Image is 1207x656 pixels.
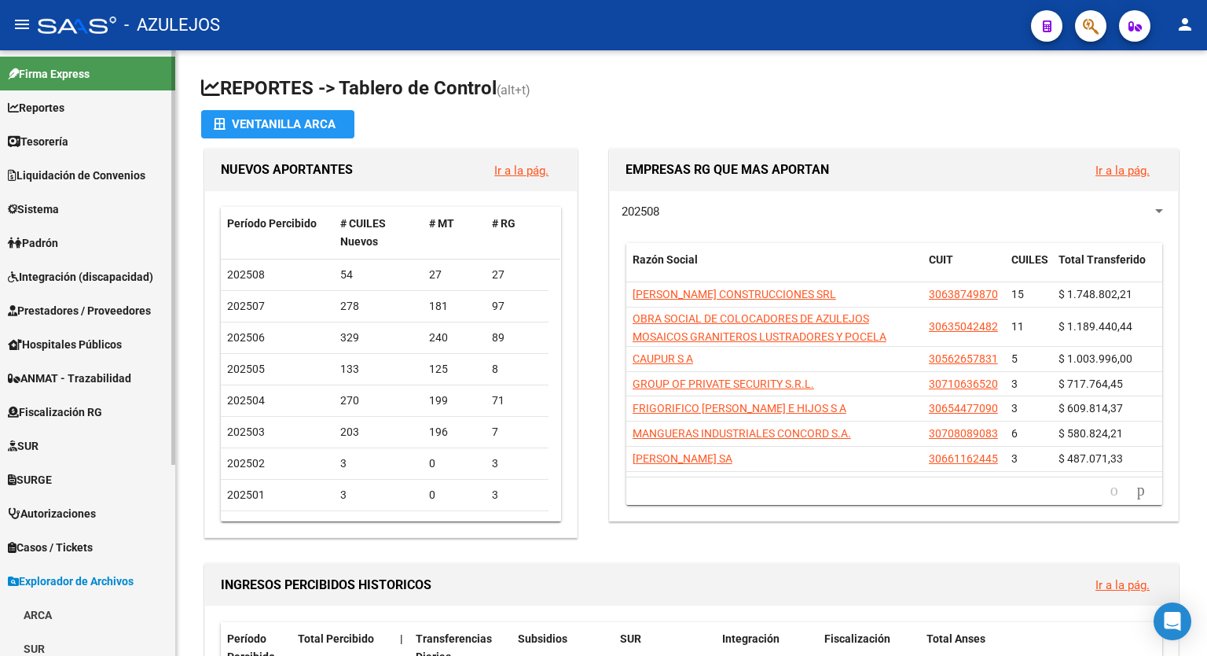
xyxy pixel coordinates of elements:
span: Total Percibido [298,632,374,645]
datatable-header-cell: # RG [486,207,548,259]
span: # MT [429,217,454,230]
div: 89 [492,329,542,347]
span: 3 [1011,402,1018,415]
span: 202504 [227,394,265,407]
span: Tesorería [8,133,68,150]
button: Ir a la pág. [1083,570,1162,599]
div: 4 [340,518,417,536]
span: 202501 [227,488,265,501]
a: go to previous page [1103,482,1125,499]
span: [PERSON_NAME] CONSTRUCCIONES SRL [633,288,836,300]
datatable-header-cell: Total Transferido [1052,243,1162,295]
span: Casos / Tickets [8,539,93,556]
datatable-header-cell: CUILES [1005,243,1052,295]
span: (alt+t) [497,83,530,98]
span: $ 487.071,33 [1058,452,1123,465]
a: go to next page [1130,482,1152,499]
span: Firma Express [8,65,90,83]
span: 30638749870 [929,288,998,300]
div: 0 [429,486,479,504]
div: 27 [429,266,479,284]
span: Prestadores / Proveedores [8,302,151,319]
span: $ 717.764,45 [1058,378,1123,390]
a: Ir a la pág. [494,164,548,178]
span: # CUILES Nuevos [340,217,386,248]
datatable-header-cell: # MT [423,207,486,259]
span: OBRA SOCIAL DE COLOCADORES DE AZULEJOS MOSAICOS GRANITEROS LUSTRADORES Y POCELA [633,312,886,343]
div: 8 [492,360,542,378]
span: SUR [620,632,641,645]
div: 54 [340,266,417,284]
span: 202507 [227,300,265,312]
span: $ 580.824,21 [1058,427,1123,440]
span: INGRESOS PERCIBIDOS HISTORICOS [221,577,431,592]
div: 0 [429,455,479,473]
span: Reportes [8,99,64,116]
button: Ir a la pág. [482,156,561,185]
span: Padrón [8,234,58,252]
span: ANMAT - Trazabilidad [8,370,131,387]
span: SURGE [8,471,52,488]
span: FRIGORIFICO [PERSON_NAME] E HIJOS S A [633,402,846,415]
span: Fiscalización [824,632,890,645]
span: 6 [1011,427,1018,440]
datatable-header-cell: # CUILES Nuevos [334,207,424,259]
a: Ir a la pág. [1095,578,1150,592]
div: Ventanilla ARCA [214,110,342,138]
span: 11 [1011,320,1024,333]
span: NUEVOS APORTANTES [221,162,353,177]
div: 133 [340,360,417,378]
span: $ 1.748.802,21 [1058,288,1132,300]
div: 3 [492,486,542,504]
span: Integración [722,632,780,645]
span: Razón Social [633,253,698,266]
span: 30562657831 [929,352,998,365]
button: Ventanilla ARCA [201,110,354,138]
span: SUR [8,437,39,455]
span: Integración (discapacidad) [8,268,153,286]
span: 3 [1011,378,1018,390]
span: CUIT [929,253,953,266]
button: Ir a la pág. [1083,156,1162,185]
div: 7 [492,423,542,441]
div: 199 [429,392,479,410]
div: 329 [340,329,417,347]
span: Total Anses [926,632,985,645]
span: | [400,632,403,645]
span: 30708089083 [929,427,998,440]
datatable-header-cell: Razón Social [626,243,923,295]
span: 5 [1011,352,1018,365]
div: 240 [429,329,479,347]
span: GROUP OF PRIVATE SECURITY S.R.L. [633,378,814,390]
span: 202508 [622,205,659,219]
a: Ir a la pág. [1095,164,1150,178]
span: 30635042482 [929,320,998,333]
div: 270 [340,392,417,410]
span: 30654477090 [929,402,998,415]
span: Subsidios [518,632,567,645]
span: $ 609.814,37 [1058,402,1123,415]
span: CAUPUR S A [633,352,693,365]
div: 71 [492,392,542,410]
div: 203 [340,423,417,441]
div: 3 [340,486,417,504]
mat-icon: person [1176,15,1194,34]
span: Fiscalización RG [8,404,102,421]
div: 278 [340,297,417,315]
div: 3 [492,455,542,473]
span: 202412 [227,520,265,533]
h1: REPORTES -> Tablero de Control [201,76,1182,103]
span: 3 [1011,452,1018,465]
datatable-header-cell: CUIT [923,243,1005,295]
span: Sistema [8,201,59,218]
span: 202508 [227,268,265,281]
span: # RG [492,217,515,230]
div: 125 [429,360,479,378]
span: Autorizaciones [8,505,96,522]
div: 27 [492,266,542,284]
span: Período Percibido [227,217,317,230]
div: Open Intercom Messenger [1154,603,1191,640]
span: [PERSON_NAME] SA [633,452,732,465]
span: Total Transferido [1058,253,1146,266]
div: 2 [429,518,479,536]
